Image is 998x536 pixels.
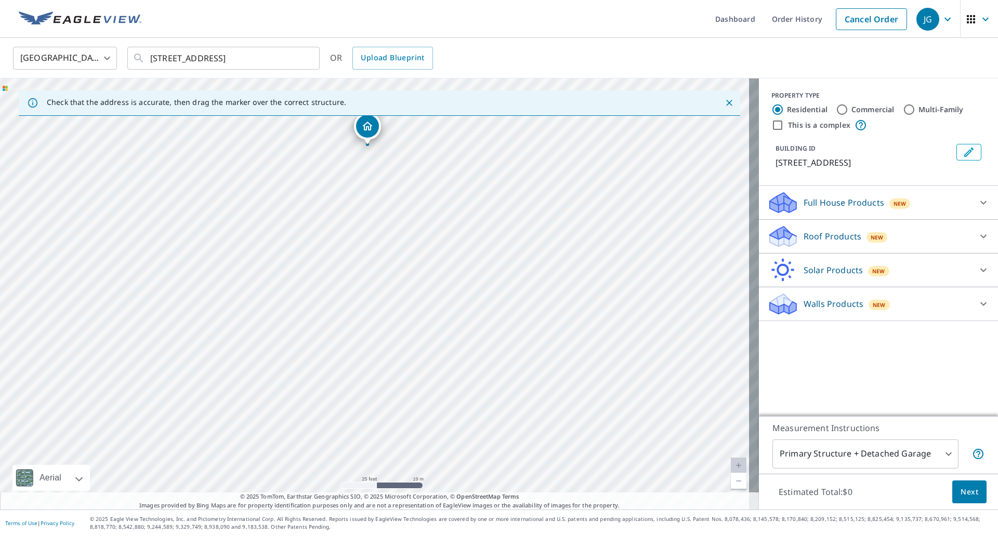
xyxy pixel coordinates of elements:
span: Next [961,486,978,499]
div: [GEOGRAPHIC_DATA] [13,44,117,73]
label: This is a complex [788,120,850,130]
input: Search by address or latitude-longitude [150,44,298,73]
p: © 2025 Eagle View Technologies, Inc. and Pictometry International Corp. All Rights Reserved. Repo... [90,515,993,531]
div: Dropped pin, building 1, Residential property, 2855 Owl Hoot Trl Steamboat Springs, CO 80487 [354,113,381,145]
a: Terms of Use [5,519,37,527]
label: Commercial [851,104,895,115]
div: JG [916,8,939,31]
p: Estimated Total: $0 [770,480,861,503]
div: Primary Structure + Detached Garage [772,439,958,468]
button: Next [952,480,987,504]
div: Aerial [36,465,64,491]
a: Cancel Order [836,8,907,30]
label: Residential [787,104,828,115]
div: OR [330,47,433,70]
span: Upload Blueprint [361,51,424,64]
button: Close [723,96,736,110]
span: Your report will include the primary structure and a detached garage if one exists. [972,448,984,460]
p: Roof Products [804,230,861,243]
img: EV Logo [19,11,141,27]
span: New [871,233,884,242]
p: [STREET_ADDRESS] [776,156,952,169]
div: Full House ProductsNew [767,190,990,215]
a: Privacy Policy [41,519,74,527]
a: Upload Blueprint [352,47,432,70]
div: Roof ProductsNew [767,224,990,249]
a: Current Level 20, Zoom In Disabled [731,458,746,473]
p: BUILDING ID [776,144,816,153]
p: Full House Products [804,196,884,209]
span: New [873,301,886,309]
span: New [894,199,907,208]
a: Terms [502,492,519,500]
div: PROPERTY TYPE [771,91,986,100]
p: Walls Products [804,298,863,310]
button: Edit building 1 [956,144,981,160]
p: Measurement Instructions [772,422,984,434]
div: Solar ProductsNew [767,258,990,283]
p: Solar Products [804,264,863,276]
label: Multi-Family [918,104,964,115]
p: Check that the address is accurate, then drag the marker over the correct structure. [47,98,346,107]
div: Walls ProductsNew [767,291,990,316]
p: | [5,520,74,526]
a: Current Level 20, Zoom Out [731,473,746,489]
a: OpenStreetMap [456,492,500,500]
span: New [872,267,885,275]
div: Aerial [12,465,90,491]
span: © 2025 TomTom, Earthstar Geographics SIO, © 2025 Microsoft Corporation, © [240,492,519,501]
